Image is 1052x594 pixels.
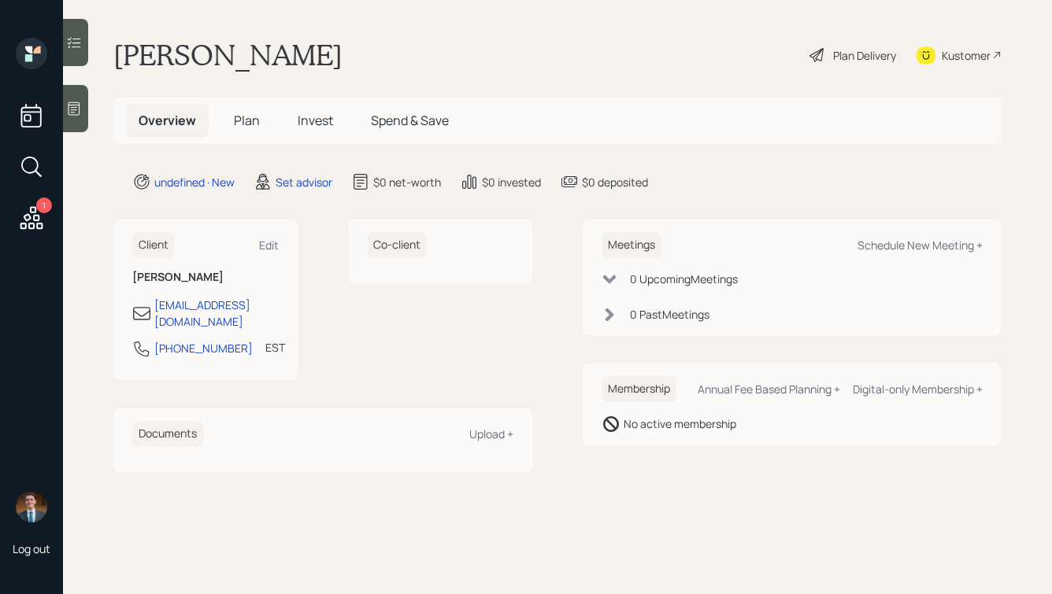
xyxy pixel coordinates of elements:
[582,174,648,190] div: $0 deposited
[373,174,441,190] div: $0 net-worth
[367,232,427,258] h6: Co-client
[132,271,279,284] h6: [PERSON_NAME]
[630,271,738,287] div: 0 Upcoming Meeting s
[139,112,196,129] span: Overview
[113,38,343,72] h1: [PERSON_NAME]
[853,382,983,397] div: Digital-only Membership +
[16,491,47,522] img: hunter_neumayer.jpg
[833,47,896,64] div: Plan Delivery
[858,238,983,253] div: Schedule New Meeting +
[276,174,332,190] div: Set advisor
[154,340,253,356] div: [PHONE_NUMBER]
[371,112,449,129] span: Spend & Save
[13,541,50,556] div: Log out
[624,415,736,432] div: No active membership
[132,421,203,447] h6: Documents
[36,197,52,213] div: 1
[482,174,541,190] div: $0 invested
[698,382,840,397] div: Annual Fee Based Planning +
[602,376,676,402] h6: Membership
[469,426,513,441] div: Upload +
[630,306,709,323] div: 0 Past Meeting s
[298,112,333,129] span: Invest
[602,232,661,258] h6: Meetings
[132,232,175,258] h6: Client
[259,238,279,253] div: Edit
[265,339,285,356] div: EST
[154,297,279,330] div: [EMAIL_ADDRESS][DOMAIN_NAME]
[234,112,260,129] span: Plan
[154,174,235,190] div: undefined · New
[942,47,991,64] div: Kustomer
